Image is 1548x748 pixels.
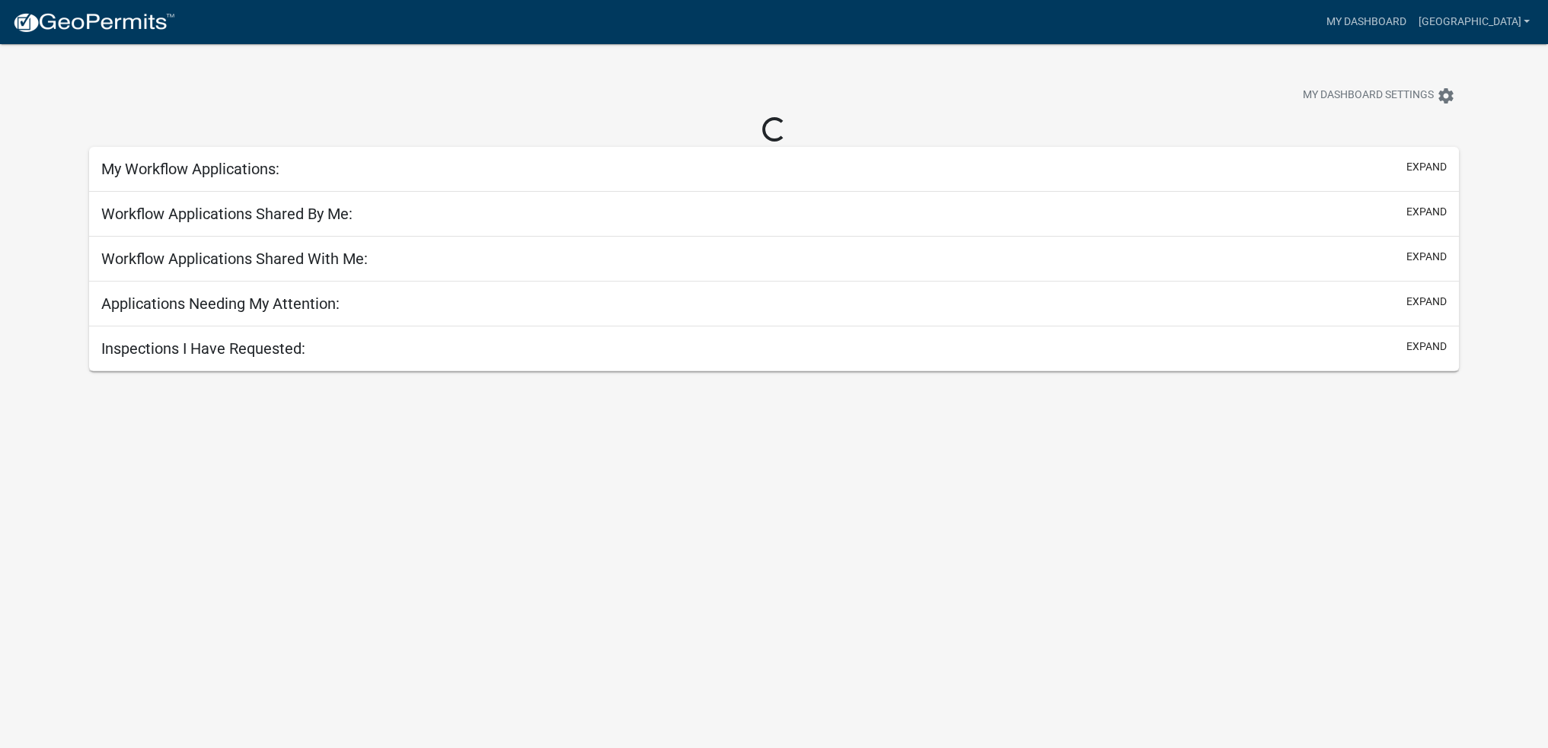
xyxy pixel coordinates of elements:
[1406,294,1447,310] button: expand
[1412,8,1536,37] a: [GEOGRAPHIC_DATA]
[1406,204,1447,220] button: expand
[1303,87,1434,105] span: My Dashboard Settings
[1320,8,1412,37] a: My Dashboard
[1437,87,1455,105] i: settings
[101,250,368,268] h5: Workflow Applications Shared With Me:
[101,294,340,313] h5: Applications Needing My Attention:
[101,160,279,178] h5: My Workflow Applications:
[1291,81,1467,110] button: My Dashboard Settingssettings
[1406,159,1447,175] button: expand
[1406,249,1447,265] button: expand
[101,205,353,223] h5: Workflow Applications Shared By Me:
[1406,339,1447,355] button: expand
[101,339,305,358] h5: Inspections I Have Requested:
